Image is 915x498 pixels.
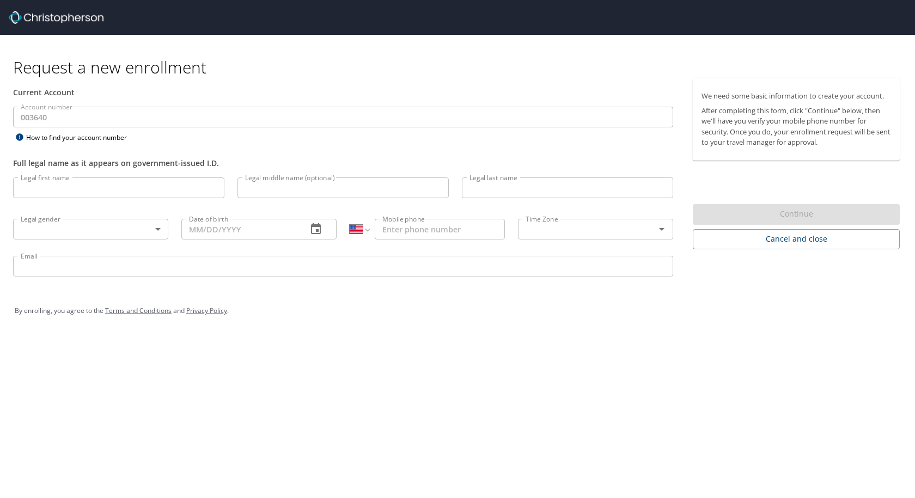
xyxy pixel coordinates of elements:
[693,229,900,249] button: Cancel and close
[701,106,891,147] p: After completing this form, click "Continue" below, then we'll have you verify your mobile phone ...
[654,222,669,237] button: Open
[181,219,298,239] input: MM/DD/YYYY
[15,297,900,324] div: By enrolling, you agree to the and .
[13,131,149,144] div: How to find your account number
[13,87,673,98] div: Current Account
[9,11,103,24] img: cbt logo
[13,157,673,169] div: Full legal name as it appears on government-issued I.D.
[701,232,891,246] span: Cancel and close
[13,57,908,78] h1: Request a new enrollment
[13,219,168,239] div: ​
[186,306,227,315] a: Privacy Policy
[375,219,505,239] input: Enter phone number
[701,91,891,101] p: We need some basic information to create your account.
[105,306,172,315] a: Terms and Conditions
